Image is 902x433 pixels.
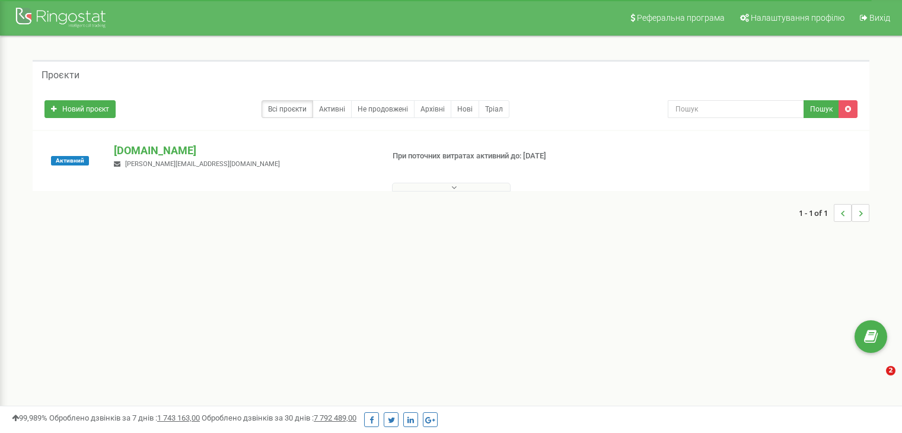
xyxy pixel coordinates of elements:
p: [DOMAIN_NAME] [114,143,373,158]
span: Оброблено дзвінків за 7 днів : [49,413,200,422]
h5: Проєкти [42,70,79,81]
a: Архівні [414,100,451,118]
p: При поточних витратах активний до: [DATE] [393,151,582,162]
span: Оброблено дзвінків за 30 днів : [202,413,356,422]
iframe: Intercom live chat [862,366,890,394]
span: Вихід [869,13,890,23]
a: Не продовжені [351,100,415,118]
span: 1 - 1 of 1 [799,204,834,222]
span: [PERSON_NAME][EMAIL_ADDRESS][DOMAIN_NAME] [125,160,280,168]
nav: ... [799,192,869,234]
input: Пошук [668,100,804,118]
u: 1 743 163,00 [157,413,200,422]
a: Активні [313,100,352,118]
span: 99,989% [12,413,47,422]
span: 2 [886,366,895,375]
a: Новий проєкт [44,100,116,118]
span: Реферальна програма [637,13,725,23]
span: Налаштування профілю [751,13,844,23]
u: 7 792 489,00 [314,413,356,422]
a: Тріал [479,100,509,118]
span: Активний [51,156,89,165]
a: Всі проєкти [262,100,313,118]
button: Пошук [804,100,839,118]
a: Нові [451,100,479,118]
